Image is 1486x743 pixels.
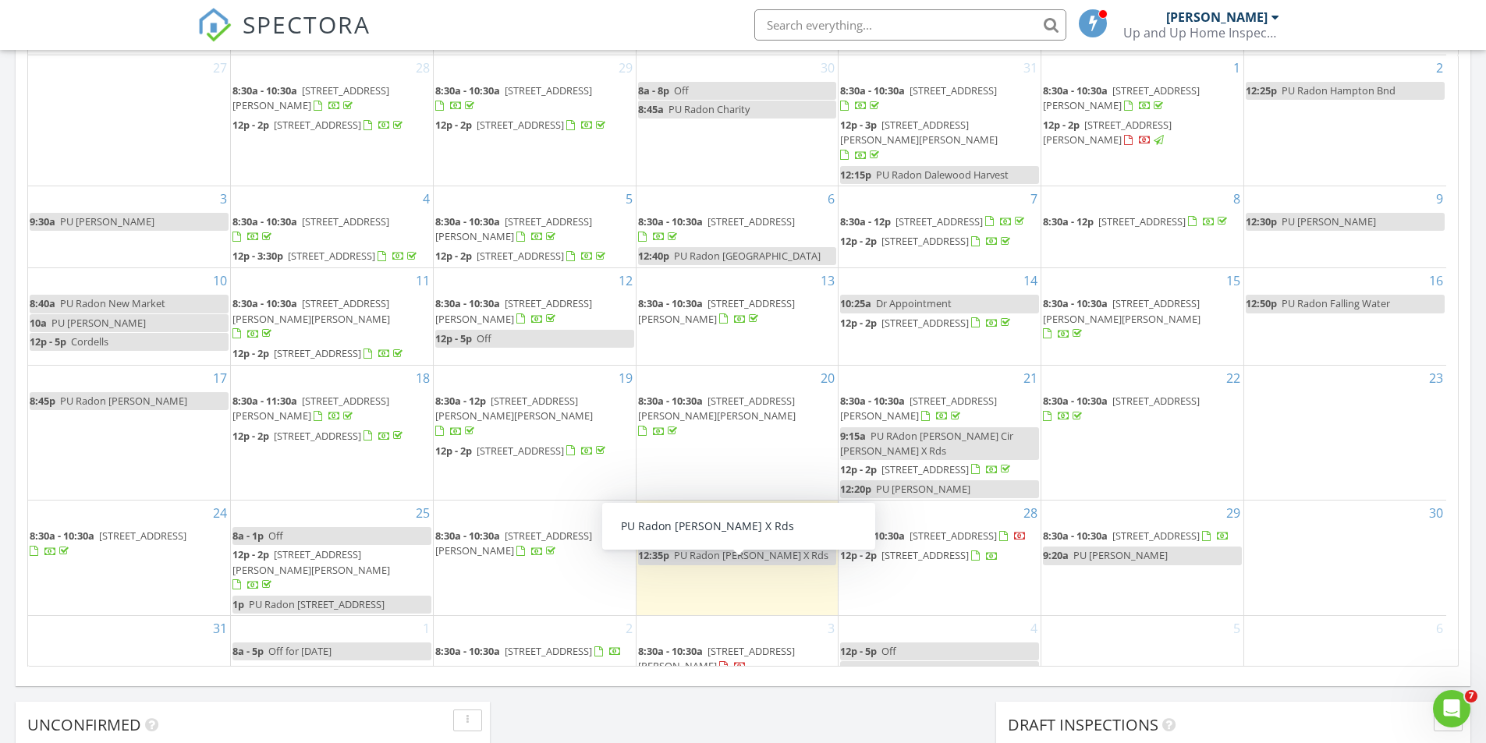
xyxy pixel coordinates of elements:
[1043,118,1172,147] a: 12p - 2p [STREET_ADDRESS][PERSON_NAME]
[232,547,269,561] span: 12p - 2p
[1282,83,1396,97] span: PU Radon Hampton Bnd
[817,55,838,80] a: Go to July 30, 2025
[1426,501,1446,525] a: Go to August 30, 2025
[840,296,871,310] span: 10:25a
[231,268,434,366] td: Go to August 11, 2025
[876,168,1009,182] span: PU Radon Dalewood Harvest
[433,268,636,366] td: Go to August 12, 2025
[232,247,431,266] a: 12p - 3:30p [STREET_ADDRESS]
[840,429,866,443] span: 9:15a
[231,366,434,501] td: Go to August 18, 2025
[28,186,231,268] td: Go to August 3, 2025
[1043,296,1201,325] span: [STREET_ADDRESS][PERSON_NAME][PERSON_NAME]
[636,366,839,501] td: Go to August 20, 2025
[840,482,871,496] span: 12:20p
[232,295,431,344] a: 8:30a - 10:30a [STREET_ADDRESS][PERSON_NAME][PERSON_NAME]
[1027,186,1041,211] a: Go to August 7, 2025
[1041,268,1244,366] td: Go to August 15, 2025
[60,296,165,310] span: PU Radon New Market
[638,213,837,246] a: 8:30a - 10:30a [STREET_ADDRESS]
[197,21,371,54] a: SPECTORA
[1433,55,1446,80] a: Go to August 2, 2025
[232,394,389,423] span: [STREET_ADDRESS][PERSON_NAME]
[433,366,636,501] td: Go to August 19, 2025
[840,394,997,423] a: 8:30a - 10:30a [STREET_ADDRESS][PERSON_NAME]
[232,345,431,363] a: 12p - 2p [STREET_ADDRESS]
[232,83,389,112] a: 8:30a - 10:30a [STREET_ADDRESS][PERSON_NAME]
[1020,55,1041,80] a: Go to July 31, 2025
[840,214,891,228] span: 8:30a - 12p
[435,214,592,243] a: 8:30a - 10:30a [STREET_ADDRESS][PERSON_NAME]
[1223,366,1243,391] a: Go to August 22, 2025
[840,548,877,562] span: 12p - 2p
[232,597,244,611] span: 1p
[232,118,269,132] span: 12p - 2p
[231,616,434,697] td: Go to September 1, 2025
[232,429,406,443] a: 12p - 2p [STREET_ADDRESS]
[274,429,361,443] span: [STREET_ADDRESS]
[30,334,66,349] span: 12p - 5p
[232,83,389,112] span: [STREET_ADDRESS][PERSON_NAME]
[638,295,837,328] a: 8:30a - 10:30a [STREET_ADDRESS][PERSON_NAME]
[210,366,230,391] a: Go to August 17, 2025
[28,366,231,501] td: Go to August 17, 2025
[1246,83,1277,97] span: 12:25p
[28,55,231,186] td: Go to July 27, 2025
[30,214,55,228] span: 9:30a
[840,314,1039,333] a: 12p - 2p [STREET_ADDRESS]
[1043,118,1080,132] span: 12p - 2p
[413,501,433,525] a: Go to August 25, 2025
[435,644,622,658] a: 8:30a - 10:30a [STREET_ADDRESS]
[674,83,689,97] span: Off
[876,296,952,310] span: Dr Appointment
[435,644,500,658] span: 8:30a - 10:30a
[1043,394,1200,423] a: 8:30a - 10:30a [STREET_ADDRESS]
[638,296,795,325] span: [STREET_ADDRESS][PERSON_NAME]
[817,268,838,293] a: Go to August 13, 2025
[638,214,795,243] a: 8:30a - 10:30a [STREET_ADDRESS]
[1230,55,1243,80] a: Go to August 1, 2025
[825,616,838,641] a: Go to September 3, 2025
[27,714,141,735] span: Unconfirmed
[413,55,433,80] a: Go to July 28, 2025
[71,334,108,349] span: Cordells
[232,214,389,243] a: 8:30a - 10:30a [STREET_ADDRESS]
[435,529,592,557] a: 8:30a - 10:30a [STREET_ADDRESS][PERSON_NAME]
[840,82,1039,115] a: 8:30a - 10:30a [STREET_ADDRESS]
[232,547,390,591] a: 12p - 2p [STREET_ADDRESS][PERSON_NAME][PERSON_NAME]
[435,331,472,345] span: 12p - 5p
[840,547,1039,565] a: 12p - 2p [STREET_ADDRESS]
[433,616,636,697] td: Go to September 2, 2025
[1243,616,1446,697] td: Go to September 6, 2025
[1073,548,1168,562] span: PU [PERSON_NAME]
[51,316,146,330] span: PU [PERSON_NAME]
[615,268,636,293] a: Go to August 12, 2025
[1041,55,1244,186] td: Go to August 1, 2025
[435,392,634,441] a: 8:30a - 12p [STREET_ADDRESS][PERSON_NAME][PERSON_NAME]
[274,118,361,132] span: [STREET_ADDRESS]
[817,366,838,391] a: Go to August 20, 2025
[840,316,877,330] span: 12p - 2p
[232,296,390,340] a: 8:30a - 10:30a [STREET_ADDRESS][PERSON_NAME][PERSON_NAME]
[1223,268,1243,293] a: Go to August 15, 2025
[232,547,390,576] span: [STREET_ADDRESS][PERSON_NAME][PERSON_NAME]
[825,186,838,211] a: Go to August 6, 2025
[1433,616,1446,641] a: Go to September 6, 2025
[435,116,634,135] a: 12p - 2p [STREET_ADDRESS]
[435,663,594,678] a: 12p - 2p [STREET_ADDRESS]
[435,529,500,543] span: 8:30a - 10:30a
[28,501,231,616] td: Go to August 24, 2025
[232,249,283,263] span: 12p - 3:30p
[1043,394,1108,408] span: 8:30a - 10:30a
[477,331,491,345] span: Off
[839,55,1041,186] td: Go to July 31, 2025
[232,118,406,132] a: 12p - 2p [STREET_ADDRESS]
[881,234,969,248] span: [STREET_ADDRESS]
[435,247,634,266] a: 12p - 2p [STREET_ADDRESS]
[638,394,796,423] span: [STREET_ADDRESS][PERSON_NAME][PERSON_NAME]
[232,546,431,595] a: 12p - 2p [STREET_ADDRESS][PERSON_NAME][PERSON_NAME]
[708,214,795,228] span: [STREET_ADDRESS]
[840,234,1013,248] a: 12p - 2p [STREET_ADDRESS]
[1041,501,1244,616] td: Go to August 29, 2025
[505,83,592,97] span: [STREET_ADDRESS]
